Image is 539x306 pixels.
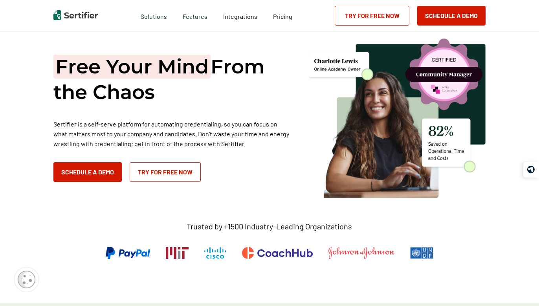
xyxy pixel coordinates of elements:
p: Trusted by +1500 Industry-Leading Organizations [187,222,352,231]
img: CoachHub [242,247,313,259]
h1: From the Chaos [53,54,289,105]
img: UNDP [410,247,433,259]
img: Massachusetts Institute of Technology [166,247,189,259]
img: Cisco [204,247,226,259]
img: Johnson & Johnson [328,247,394,259]
img: PayPal [106,247,150,259]
span: Pricing [273,13,292,20]
a: Try for Free Now [335,6,409,26]
span: Free Your Mind [53,55,211,79]
span: Features [183,11,207,20]
img: Sertifier | Digital Credentialing Platform [53,10,98,20]
span: Integrations [223,13,257,20]
a: Integrations [223,11,257,20]
img: solutions/automation hero [309,38,486,198]
button: Schedule a Demo [53,162,122,182]
img: Cookie Popup Icon [18,271,35,288]
iframe: Chat Widget [500,268,539,306]
a: Pricing [273,11,292,20]
span: Solutions [141,11,167,20]
button: Schedule a Demo [417,6,486,26]
p: Sertifier is a self-serve platform for automating credentialing, so you can focus on what matters... [53,119,289,148]
a: Try for Free Now [130,162,201,182]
